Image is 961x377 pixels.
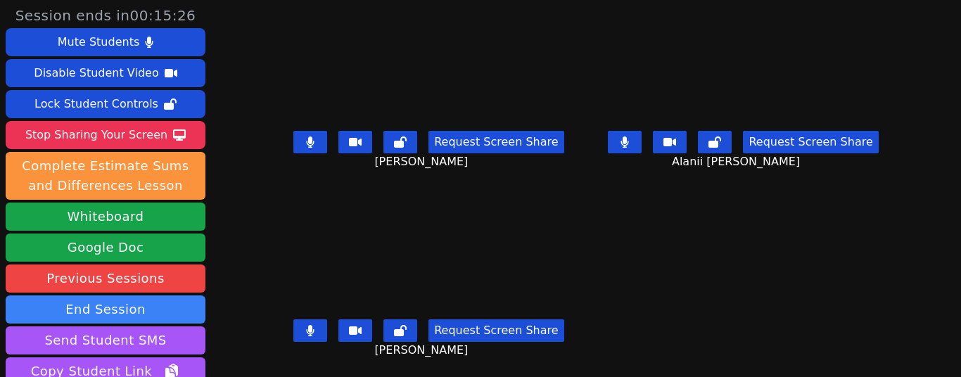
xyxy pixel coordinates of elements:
[672,153,803,170] span: Alanii [PERSON_NAME]
[6,121,205,149] button: Stop Sharing Your Screen
[428,131,564,153] button: Request Screen Share
[374,153,471,170] span: [PERSON_NAME]
[6,203,205,231] button: Whiteboard
[374,342,471,359] span: [PERSON_NAME]
[34,93,158,115] div: Lock Student Controls
[15,6,196,25] span: Session ends in
[428,319,564,342] button: Request Screen Share
[130,7,196,24] time: 00:15:26
[25,124,167,146] div: Stop Sharing Your Screen
[6,295,205,324] button: End Session
[743,131,878,153] button: Request Screen Share
[34,62,158,84] div: Disable Student Video
[6,59,205,87] button: Disable Student Video
[6,90,205,118] button: Lock Student Controls
[6,326,205,354] button: Send Student SMS
[58,31,139,53] div: Mute Students
[6,264,205,293] a: Previous Sessions
[6,28,205,56] button: Mute Students
[6,152,205,200] button: Complete Estimate Sums and Differences Lesson
[6,234,205,262] a: Google Doc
